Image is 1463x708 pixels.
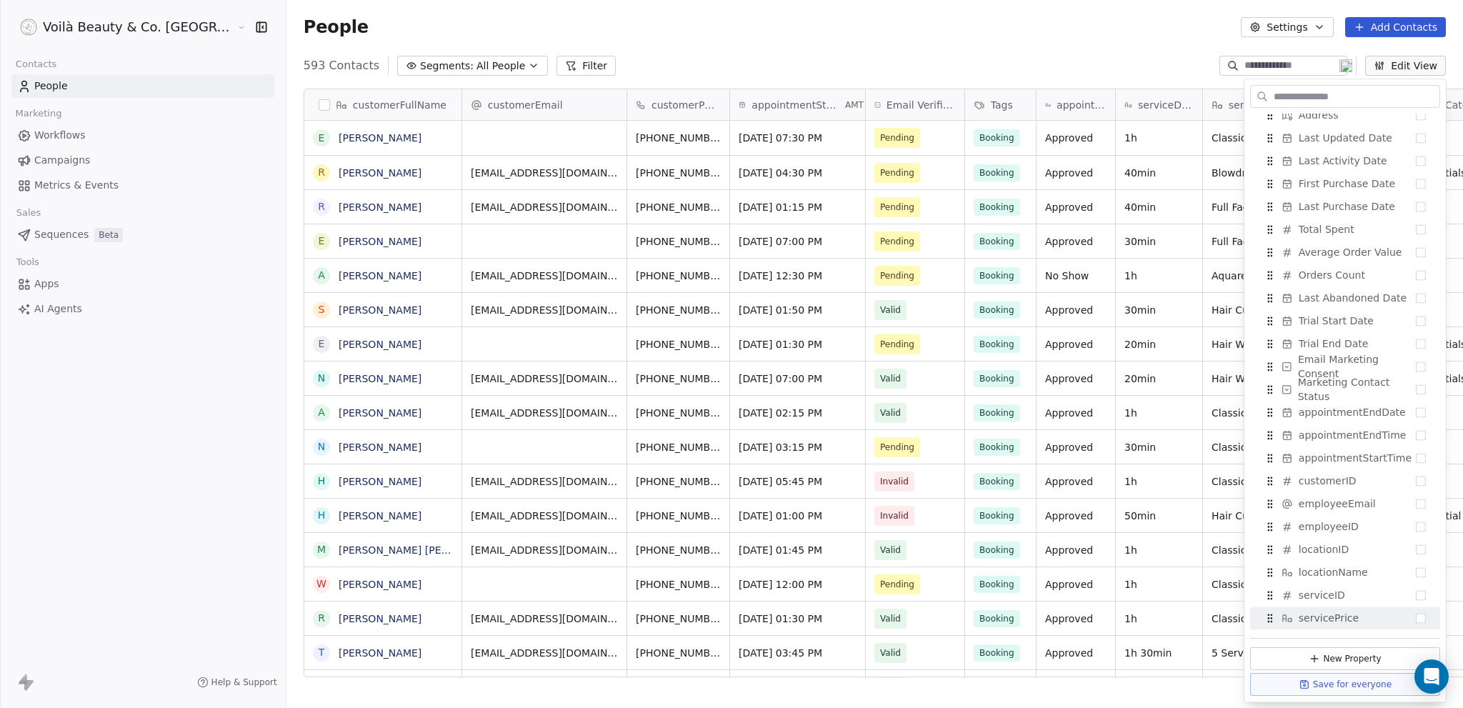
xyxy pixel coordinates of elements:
div: H [318,474,326,489]
div: appointmentStatus [1037,89,1115,120]
span: Contacts [9,54,63,75]
span: [EMAIL_ADDRESS][DOMAIN_NAME] [471,269,618,283]
span: Pending [880,200,914,214]
span: Invalid [880,474,909,489]
span: [DATE] 02:15 PM [739,406,857,420]
span: Hair Cut Stylized [1212,303,1374,317]
span: 1h [1124,406,1194,420]
button: Settings [1241,17,1333,37]
span: Last Updated Date [1299,131,1392,145]
div: customerPhone [627,89,729,120]
a: [PERSON_NAME] [339,579,421,590]
span: appointmentStartTime [1299,451,1412,465]
span: Booking [974,507,1020,524]
span: 593 Contacts [304,57,379,74]
div: employeeEmail [1250,492,1440,515]
div: grid [304,121,462,678]
span: Booking [974,301,1020,319]
span: Valid [880,543,901,557]
span: Email Marketing Consent [1298,352,1416,381]
span: Full Face Threading [1212,234,1374,249]
span: [DATE] 07:30 PM [739,131,857,145]
span: [EMAIL_ADDRESS][DOMAIN_NAME] [471,612,618,626]
span: Trial Start Date [1299,314,1374,328]
span: Booking [974,370,1020,387]
img: Voila_Beauty_And_Co_Logo.png [20,19,37,36]
span: Orders Count [1299,268,1365,282]
span: Classic Mani and Pedi [1212,577,1374,592]
span: Address [1299,108,1339,122]
span: Blowdry Straight Medium [1212,166,1374,180]
span: Voilà Beauty & Co. [GEOGRAPHIC_DATA] [43,18,234,36]
span: [PHONE_NUMBER] [636,337,721,351]
span: Booking [974,473,1020,490]
span: No Show [1045,269,1107,283]
span: All People [476,59,525,74]
span: [PHONE_NUMBER] [636,303,721,317]
span: [DATE] 01:15 PM [739,200,857,214]
div: R [318,199,325,214]
button: Filter [556,56,616,76]
span: Help & Support [211,677,277,688]
div: appointmentEndTime [1250,424,1440,447]
span: [DATE] 01:00 PM [739,509,857,523]
span: Approved [1045,406,1107,420]
div: Trial End Date [1250,332,1440,355]
span: [EMAIL_ADDRESS][DOMAIN_NAME] [471,372,618,386]
span: [PHONE_NUMBER] [636,200,721,214]
a: [PERSON_NAME] [339,442,421,453]
div: Last Updated Date [1250,126,1440,149]
span: Classic Mani and Pedi [1212,406,1374,420]
div: Trial Start Date [1250,309,1440,332]
span: [DATE] 01:45 PM [739,543,857,557]
span: Marketing Contact Status [1298,375,1416,404]
span: AMT [845,99,864,111]
div: M [317,542,326,557]
div: Email Marketing Consent [1250,355,1440,378]
span: 30min [1124,303,1194,317]
span: Hair Wash [1212,372,1374,386]
div: E [318,336,324,351]
span: 1h [1124,131,1194,145]
span: 30min [1124,234,1194,249]
span: 1h [1124,612,1194,626]
span: serviceName [1229,98,1294,112]
div: serviceID [1250,584,1440,607]
span: Valid [880,646,901,660]
span: Booking [974,404,1020,422]
div: Last Abandoned Date [1250,286,1440,309]
a: [PERSON_NAME] [339,407,421,419]
span: Approved [1045,577,1107,592]
span: [EMAIL_ADDRESS][DOMAIN_NAME] [471,509,618,523]
span: [PHONE_NUMBER] [636,234,721,249]
div: customerEmail [462,89,626,120]
div: Orders Count [1250,264,1440,286]
div: First Purchase Date [1250,172,1440,195]
span: Booking [974,199,1020,216]
div: servicePrice [1250,607,1440,629]
span: Booking [974,610,1020,627]
div: locationID [1250,538,1440,561]
span: Booking [974,336,1020,353]
span: Booking [974,267,1020,284]
span: Sales [10,202,47,224]
span: Approved [1045,612,1107,626]
span: Approved [1045,303,1107,317]
span: Booking [974,233,1020,250]
a: [PERSON_NAME] [339,236,421,247]
div: locationName [1250,561,1440,584]
span: Segments: [420,59,474,74]
span: Booking [974,542,1020,559]
span: Last Activity Date [1299,154,1387,168]
span: [DATE] 03:45 PM [739,646,857,660]
div: H [318,508,326,523]
div: appointmentStartDateTimeAMT [730,89,865,120]
button: Voilà Beauty & Co. [GEOGRAPHIC_DATA] [17,15,226,39]
div: S [318,302,324,317]
span: 1h [1124,577,1194,592]
button: Add Contacts [1345,17,1446,37]
button: Save for everyone [1250,673,1440,696]
span: [EMAIL_ADDRESS][DOMAIN_NAME] [471,474,618,489]
span: [PHONE_NUMBER] [636,131,721,145]
span: [DATE] 05:45 PM [739,474,857,489]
